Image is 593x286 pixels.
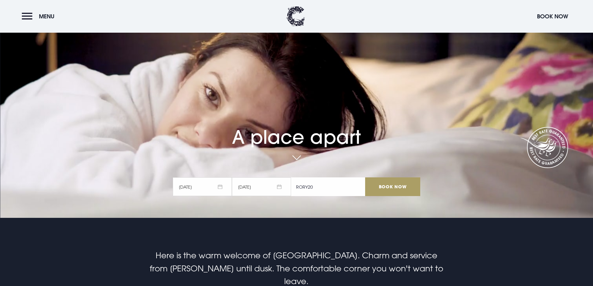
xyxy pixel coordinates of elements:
span: [DATE] [173,177,232,196]
button: Book Now [534,10,571,23]
img: Clandeboye Lodge [286,6,305,26]
input: Have A Promo Code? [291,177,365,196]
span: [DATE] [232,177,291,196]
h1: A place apart [173,109,420,148]
button: Menu [22,10,58,23]
input: Book Now [365,177,420,196]
span: Menu [39,13,54,20]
